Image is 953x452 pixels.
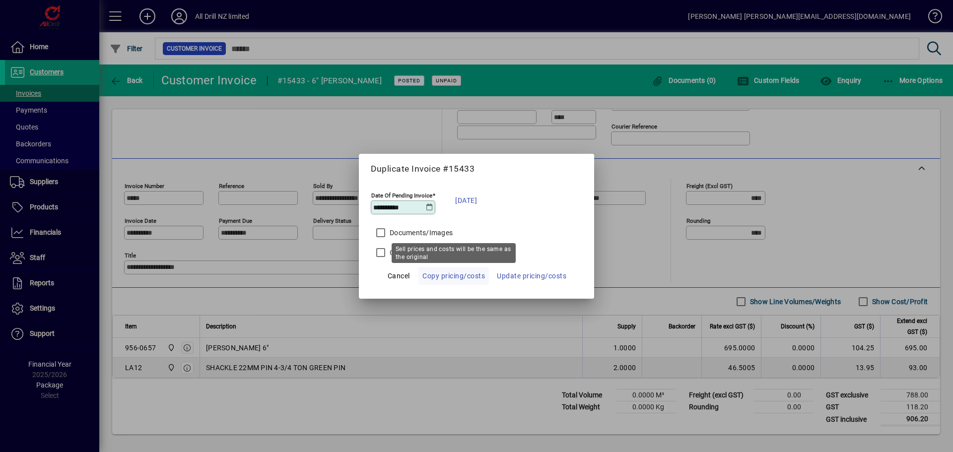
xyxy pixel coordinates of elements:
[392,243,516,263] div: Sell prices and costs will be the same as the original
[422,270,485,282] span: Copy pricing/costs
[455,194,477,206] span: [DATE]
[388,228,453,238] label: Documents/Images
[371,192,432,198] mat-label: Date Of Pending Invoice
[371,164,582,174] h5: Duplicate Invoice #15433
[493,267,570,285] button: Update pricing/costs
[497,270,566,282] span: Update pricing/costs
[388,270,410,282] span: Cancel
[418,267,489,285] button: Copy pricing/costs
[383,267,414,285] button: Cancel
[450,188,482,213] button: [DATE]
